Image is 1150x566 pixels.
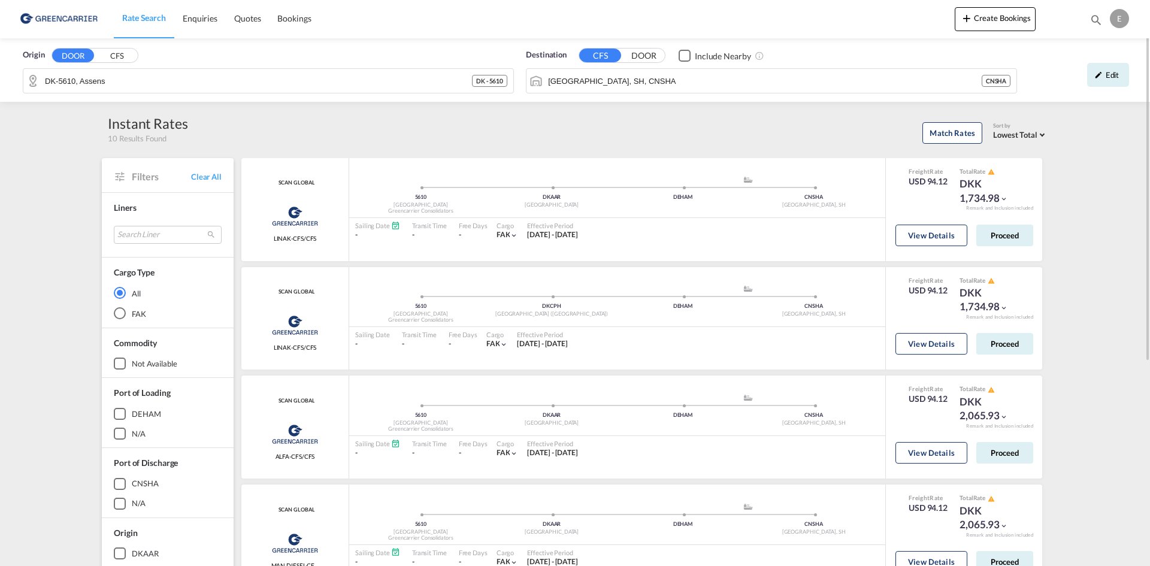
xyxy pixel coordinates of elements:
[909,385,948,393] div: Freight Rate
[909,276,948,284] div: Freight Rate
[960,504,1019,532] div: DKK 2,065.93
[988,277,995,284] md-icon: icon-alert
[895,225,967,246] button: View Details
[986,276,995,285] button: icon-alert
[527,230,578,240] div: 01 Jul 2025 - 30 Sep 2025
[960,177,1019,205] div: DKK 1,734.98
[132,358,177,369] div: not available
[748,411,879,419] div: CNSHA
[449,330,477,339] div: Free Days
[23,49,44,61] span: Origin
[276,288,315,296] div: Contract / Rate Agreement / Tariff / Spot Pricing Reference Number: SCAN GLOBAL
[527,448,578,458] div: 01 Jul 2025 - 30 Sep 2025
[234,13,261,23] span: Quotes
[114,267,155,279] div: Cargo Type
[988,495,995,503] md-icon: icon-alert
[695,50,751,62] div: Include Nearby
[114,202,136,213] span: Liners
[355,528,486,536] div: [GEOGRAPHIC_DATA]
[132,548,159,559] div: DKAAR
[355,310,486,318] div: [GEOGRAPHIC_DATA]
[132,428,146,439] div: N/A
[988,168,995,175] md-icon: icon-alert
[510,449,518,458] md-icon: icon-chevron-down
[527,548,578,557] div: Effective Period
[277,13,311,23] span: Bookings
[1110,9,1129,28] div: E
[976,225,1033,246] button: Proceed
[415,411,427,418] span: 5610
[459,230,461,240] div: -
[741,286,755,292] md-icon: assets/icons/custom/ship-fill.svg
[960,385,1019,394] div: Total Rate
[960,286,1019,314] div: DKK 1,734.98
[748,193,879,201] div: CNSHA
[412,221,447,230] div: Transit Time
[527,448,578,457] span: [DATE] - [DATE]
[412,230,447,240] div: -
[960,167,1019,177] div: Total Rate
[517,330,568,339] div: Effective Period
[895,442,967,464] button: View Details
[741,504,755,510] md-icon: assets/icons/custom/ship-fill.svg
[122,13,166,23] span: Rate Search
[114,307,222,319] md-radio-button: FAK
[748,310,879,318] div: [GEOGRAPHIC_DATA], SH
[986,494,995,503] button: icon-alert
[183,13,217,23] span: Enquiries
[391,439,400,448] md-icon: Schedules Available
[986,167,995,176] button: icon-alert
[114,498,222,510] md-checkbox: N/A
[276,506,315,514] div: Contract / Rate Agreement / Tariff / Spot Pricing Reference Number: SCAN GLOBAL
[459,448,461,458] div: -
[741,177,755,183] md-icon: assets/icons/custom/ship-fill.svg
[114,478,222,490] md-checkbox: CNSHA
[497,230,510,239] span: FAK
[268,201,322,231] img: Greencarrier Consolidators
[960,395,1019,423] div: DKK 2,065.93
[355,207,486,215] div: Greencarrier Consolidators
[1090,13,1103,26] md-icon: icon-magnify
[132,408,161,419] div: DEHAM
[268,310,322,340] img: Greencarrier Consolidators
[982,75,1011,87] div: CNSHA
[909,284,948,296] div: USD 94.12
[402,330,437,339] div: Transit Time
[132,478,159,489] div: CNSHA
[415,302,427,309] span: 5610
[986,385,995,394] button: icon-alert
[274,343,317,352] span: LINAK-CFS/CFS
[741,395,755,401] md-icon: assets/icons/custom/ship-fill.svg
[748,419,879,427] div: [GEOGRAPHIC_DATA], SH
[268,528,322,558] img: Greencarrier Consolidators
[486,520,618,528] div: DKAAR
[274,234,317,243] span: LINAK-CFS/CFS
[1000,413,1008,421] md-icon: icon-chevron-down
[108,133,166,144] span: 10 Results Found
[895,333,967,355] button: View Details
[23,69,513,93] md-input-container: DK-5610, Assens
[527,230,578,239] span: [DATE] - [DATE]
[1094,71,1103,79] md-icon: icon-pencil
[276,179,315,187] span: SCAN GLOBAL
[748,201,879,209] div: [GEOGRAPHIC_DATA], SH
[114,547,222,559] md-checkbox: DKAAR
[517,339,568,349] div: 01 Jul 2025 - 30 Sep 2025
[486,419,618,427] div: [GEOGRAPHIC_DATA]
[497,548,519,557] div: Cargo
[679,49,751,62] md-checkbox: Checkbox No Ink
[993,130,1037,140] span: Lowest Total
[909,175,948,187] div: USD 94.12
[412,448,447,458] div: -
[526,49,567,61] span: Destination
[623,49,665,63] button: DOOR
[412,439,447,448] div: Transit Time
[415,520,427,527] span: 5610
[276,397,315,405] span: SCAN GLOBAL
[960,276,1019,286] div: Total Rate
[486,528,618,536] div: [GEOGRAPHIC_DATA]
[355,448,400,458] div: -
[993,122,1048,130] div: Sort by
[527,439,578,448] div: Effective Period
